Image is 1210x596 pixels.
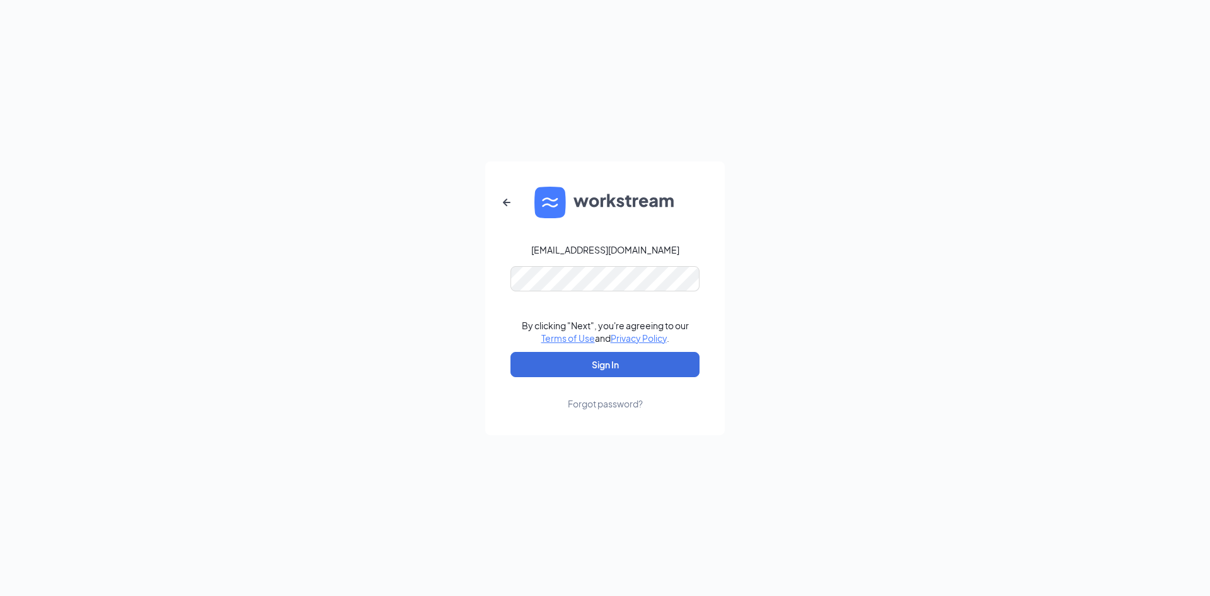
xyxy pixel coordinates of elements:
[499,195,514,210] svg: ArrowLeftNew
[522,319,689,344] div: By clicking "Next", you're agreeing to our and .
[568,397,643,410] div: Forgot password?
[611,332,667,344] a: Privacy Policy
[568,377,643,410] a: Forgot password?
[541,332,595,344] a: Terms of Use
[492,187,522,218] button: ArrowLeftNew
[531,243,679,256] div: [EMAIL_ADDRESS][DOMAIN_NAME]
[510,352,700,377] button: Sign In
[534,187,676,218] img: WS logo and Workstream text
